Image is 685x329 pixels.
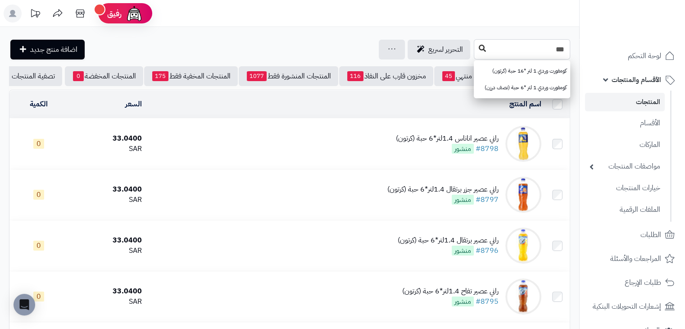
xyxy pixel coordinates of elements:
[339,66,433,86] a: مخزون قارب على النفاذ116
[33,241,44,251] span: 0
[347,71,363,81] span: 116
[585,135,665,155] a: الماركات
[33,139,44,149] span: 0
[452,246,474,256] span: منشور
[144,66,238,86] a: المنتجات المخفية فقط175
[612,73,661,86] span: الأقسام والمنتجات
[476,143,499,154] a: #8798
[239,66,338,86] a: المنتجات المنشورة فقط1077
[585,178,665,198] a: خيارات المنتجات
[428,44,463,55] span: التحرير لسريع
[434,66,500,86] a: مخزون منتهي45
[30,99,48,110] a: الكمية
[24,5,46,25] a: تحديثات المنصة
[509,99,541,110] a: اسم المنتج
[505,126,541,162] img: راني عصير اناناس 1.4لتر*6 حبة (كرتون)
[247,71,267,81] span: 1077
[452,297,474,306] span: منشور
[71,133,142,144] div: 33.0400
[624,24,676,43] img: logo-2.png
[585,45,680,67] a: لوحة التحكم
[71,195,142,205] div: SAR
[628,50,661,62] span: لوحة التحكم
[125,99,142,110] a: السعر
[505,228,541,264] img: راني عصير برتقال 1.4لتر*6 حبة (كرتون)
[398,235,499,246] div: راني عصير برتقال 1.4لتر*6 حبة (كرتون)
[505,279,541,315] img: راني عصير تفاح 1.4لتر*6 حبة (كرتون)
[476,194,499,205] a: #8797
[12,71,55,82] span: تصفية المنتجات
[442,71,455,81] span: 45
[476,296,499,307] a: #8795
[640,228,661,241] span: الطلبات
[125,5,143,23] img: ai-face.png
[610,252,661,265] span: المراجعات والأسئلة
[585,200,665,219] a: الملفات الرقمية
[585,224,680,246] a: الطلبات
[474,79,570,96] a: كومفورت وردي 1 لتر *6 حبة (نصف درزن)
[408,40,470,59] a: التحرير لسريع
[585,114,665,133] a: الأقسام
[152,71,168,81] span: 175
[107,8,122,19] span: رفيق
[14,294,35,315] div: Open Intercom Messenger
[505,177,541,213] img: راني عصير جزر برتقال 1.4لتر*6 حبة (كرتون)
[452,144,474,154] span: منشور
[65,66,143,86] a: المنتجات المخفضة0
[71,144,142,154] div: SAR
[585,272,680,293] a: طلبات الإرجاع
[10,40,85,59] a: اضافة منتج جديد
[585,93,665,111] a: المنتجات
[452,195,474,205] span: منشور
[396,133,499,144] div: راني عصير اناناس 1.4لتر*6 حبة (كرتون)
[73,71,84,81] span: 0
[33,292,44,302] span: 0
[71,235,142,246] div: 33.0400
[585,157,665,176] a: مواصفات المنتجات
[476,245,499,256] a: #8796
[585,248,680,270] a: المراجعات والأسئلة
[474,63,570,79] a: كومفورت وردي 1 لتر *16 حبة (كرتون)
[33,190,44,200] span: 0
[71,184,142,195] div: 33.0400
[71,286,142,297] div: 33.0400
[30,44,77,55] span: اضافة منتج جديد
[71,297,142,307] div: SAR
[71,246,142,256] div: SAR
[593,300,661,313] span: إشعارات التحويلات البنكية
[387,184,499,195] div: راني عصير جزر برتقال 1.4لتر*6 حبة (كرتون)
[585,296,680,317] a: إشعارات التحويلات البنكية
[625,276,661,289] span: طلبات الإرجاع
[402,286,499,297] div: راني عصير تفاح 1.4لتر*6 حبة (كرتون)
